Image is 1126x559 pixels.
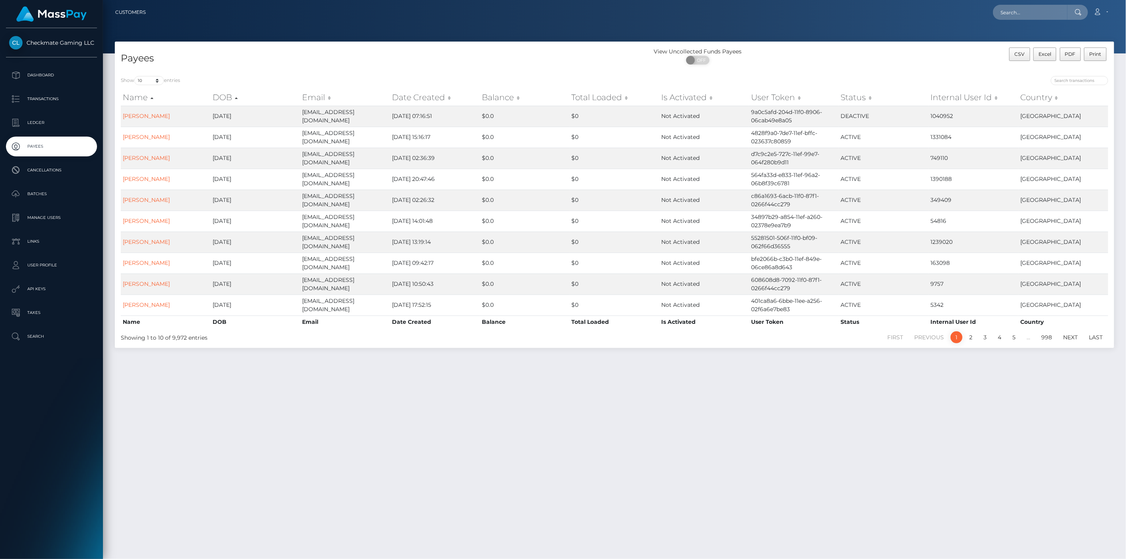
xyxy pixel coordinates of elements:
[1018,127,1108,148] td: [GEOGRAPHIC_DATA]
[9,117,94,129] p: Ledger
[749,316,839,328] th: User Token
[659,316,749,328] th: Is Activated
[659,295,749,316] td: Not Activated
[1065,51,1076,57] span: PDF
[211,169,301,190] td: [DATE]
[749,190,839,211] td: c86a1693-6acb-11f0-87f1-0266f44cc279
[390,316,480,328] th: Date Created
[211,89,301,105] th: DOB: activate to sort column descending
[839,211,929,232] td: ACTIVE
[9,236,94,247] p: Links
[570,316,660,328] th: Total Loaded
[928,211,1018,232] td: 54816
[390,169,480,190] td: [DATE] 20:47:46
[570,106,660,127] td: $0
[839,89,929,105] th: Status: activate to sort column ascending
[1009,48,1030,61] button: CSV
[123,154,170,162] a: [PERSON_NAME]
[928,190,1018,211] td: 349409
[839,106,929,127] td: DEACTIVE
[480,211,570,232] td: $0.0
[979,331,991,343] a: 3
[928,316,1018,328] th: Internal User Id
[480,274,570,295] td: $0.0
[9,69,94,81] p: Dashboard
[121,331,525,342] div: Showing 1 to 10 of 9,972 entries
[749,127,839,148] td: 4828f9a0-7de7-11ef-bffc-023637c80859
[1018,106,1108,127] td: [GEOGRAPHIC_DATA]
[1060,48,1081,61] button: PDF
[390,211,480,232] td: [DATE] 14:01:48
[1018,232,1108,253] td: [GEOGRAPHIC_DATA]
[928,106,1018,127] td: 1040952
[749,232,839,253] td: 55281501-506f-11f0-bf09-062f66d36555
[123,175,170,183] a: [PERSON_NAME]
[390,127,480,148] td: [DATE] 15:16:17
[300,106,390,127] td: [EMAIL_ADDRESS][DOMAIN_NAME]
[839,148,929,169] td: ACTIVE
[1018,274,1108,295] td: [GEOGRAPHIC_DATA]
[928,295,1018,316] td: 5342
[134,76,164,85] select: Showentries
[839,274,929,295] td: ACTIVE
[6,184,97,204] a: Batches
[390,232,480,253] td: [DATE] 13:19:14
[390,106,480,127] td: [DATE] 07:16:51
[839,127,929,148] td: ACTIVE
[390,295,480,316] td: [DATE] 17:52:15
[480,127,570,148] td: $0.0
[121,76,180,85] label: Show entries
[1018,169,1108,190] td: [GEOGRAPHIC_DATA]
[928,274,1018,295] td: 9757
[9,212,94,224] p: Manage Users
[1059,331,1082,343] a: Next
[211,211,301,232] td: [DATE]
[6,279,97,299] a: API Keys
[839,232,929,253] td: ACTIVE
[928,148,1018,169] td: 749110
[480,169,570,190] td: $0.0
[300,295,390,316] td: [EMAIL_ADDRESS][DOMAIN_NAME]
[211,106,301,127] td: [DATE]
[839,169,929,190] td: ACTIVE
[9,36,23,49] img: Checkmate Gaming LLC
[16,6,87,22] img: MassPay Logo
[570,148,660,169] td: $0
[1018,148,1108,169] td: [GEOGRAPHIC_DATA]
[211,190,301,211] td: [DATE]
[211,274,301,295] td: [DATE]
[749,169,839,190] td: 564fa33d-e833-11ef-96a2-06b8f39c6781
[1051,76,1108,85] input: Search transactions
[6,160,97,180] a: Cancellations
[659,89,749,105] th: Is Activated: activate to sort column ascending
[390,274,480,295] td: [DATE] 10:50:43
[659,253,749,274] td: Not Activated
[993,5,1067,20] input: Search...
[1018,190,1108,211] td: [GEOGRAPHIC_DATA]
[300,190,390,211] td: [EMAIL_ADDRESS][DOMAIN_NAME]
[480,190,570,211] td: $0.0
[570,190,660,211] td: $0
[211,148,301,169] td: [DATE]
[1008,331,1020,343] a: 5
[480,106,570,127] td: $0.0
[1084,331,1107,343] a: Last
[211,232,301,253] td: [DATE]
[749,295,839,316] td: 401ca8a6-6bbe-11ee-a256-02f6a6e7be83
[839,316,929,328] th: Status
[570,169,660,190] td: $0
[1084,48,1107,61] button: Print
[480,89,570,105] th: Balance: activate to sort column ascending
[659,211,749,232] td: Not Activated
[965,331,977,343] a: 2
[570,274,660,295] td: $0
[1018,253,1108,274] td: [GEOGRAPHIC_DATA]
[211,295,301,316] td: [DATE]
[659,232,749,253] td: Not Activated
[121,316,211,328] th: Name
[9,331,94,342] p: Search
[1018,316,1108,328] th: Country
[6,208,97,228] a: Manage Users
[9,307,94,319] p: Taxes
[123,217,170,224] a: [PERSON_NAME]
